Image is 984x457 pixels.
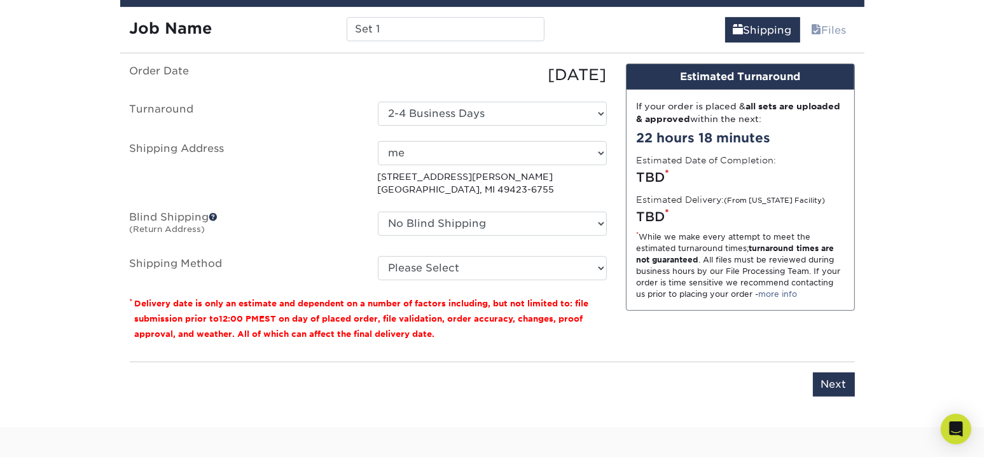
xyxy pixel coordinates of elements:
label: Order Date [120,64,368,86]
small: (From [US_STATE] Facility) [724,196,826,205]
label: Estimated Date of Completion: [637,154,777,167]
a: Shipping [725,17,800,43]
label: Shipping Method [120,256,368,280]
input: Next [813,372,855,397]
div: 22 hours 18 minutes [637,128,844,147]
small: Delivery date is only an estimate and dependent on a number of factors including, but not limited... [135,299,589,339]
span: files [812,24,822,36]
strong: turnaround times are not guaranteed [637,243,835,264]
div: While we make every attempt to meet the estimated turnaround times; . All files must be reviewed ... [637,231,844,300]
strong: Job Name [130,19,212,38]
div: Estimated Turnaround [627,64,854,90]
span: 12:00 PM [219,314,260,324]
small: (Return Address) [130,224,205,234]
label: Blind Shipping [120,212,368,241]
label: Turnaround [120,102,368,126]
label: Estimated Delivery: [637,193,826,206]
div: [DATE] [368,64,616,86]
label: Shipping Address [120,141,368,196]
div: Open Intercom Messenger [941,414,971,444]
input: Enter a job name [347,17,544,41]
a: more info [759,289,798,299]
span: shipping [733,24,744,36]
div: TBD [637,207,844,226]
div: TBD [637,168,844,187]
div: If your order is placed & within the next: [637,100,844,126]
a: Files [803,17,855,43]
p: [STREET_ADDRESS][PERSON_NAME] [GEOGRAPHIC_DATA], MI 49423-6755 [378,170,607,196]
